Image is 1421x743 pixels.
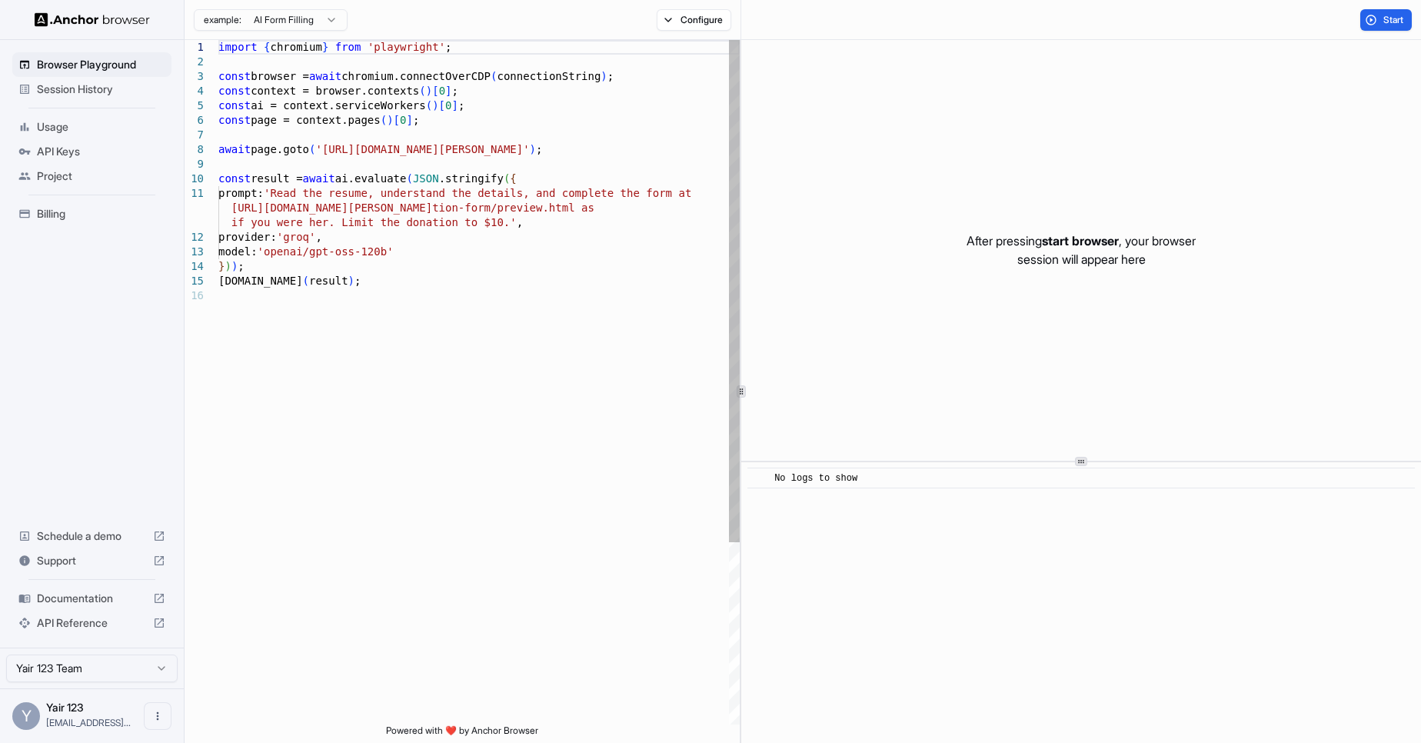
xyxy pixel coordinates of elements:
div: Billing [12,202,171,226]
span: browser = [251,70,309,82]
span: } [322,41,328,53]
div: 13 [185,245,204,259]
span: await [309,70,341,82]
span: ; [238,260,244,272]
span: { [264,41,270,53]
span: start browser [1042,233,1119,248]
span: ; [452,85,458,97]
div: 5 [185,98,204,113]
div: 1 [185,40,204,55]
div: 8 [185,142,204,157]
span: ) [387,114,393,126]
div: 11 [185,186,204,201]
span: Session History [37,82,165,97]
span: { [510,172,516,185]
span: 'openai/gpt-oss-120b' [258,245,394,258]
span: ( [309,143,315,155]
span: ​ [755,471,763,486]
span: example: [204,14,241,26]
span: ) [231,260,238,272]
span: import [218,41,258,53]
span: ( [426,99,432,112]
span: 0 [439,85,445,97]
span: 'groq' [277,231,316,243]
div: 2 [185,55,204,69]
span: Project [37,168,165,184]
div: Session History [12,77,171,102]
button: Open menu [144,702,171,730]
div: 12 [185,230,204,245]
span: ) [432,99,438,112]
span: const [218,99,251,112]
span: from [335,41,361,53]
span: [ [432,85,438,97]
span: ai = context.serviceWorkers [251,99,426,112]
span: ) [530,143,536,155]
div: 3 [185,69,204,84]
span: ] [451,99,458,112]
div: 7 [185,128,204,142]
span: 0 [445,99,451,112]
span: chromium.connectOverCDP [341,70,491,82]
div: API Reference [12,611,171,635]
span: yairasif@gmail.com [46,717,131,728]
span: Yair 123 [46,701,84,714]
span: ; [536,143,542,155]
span: 'Read the resume, understand the details, and comp [264,187,587,199]
span: ai.evaluate [335,172,407,185]
span: ( [419,85,425,97]
span: Billing [37,206,165,222]
span: [ [439,99,445,112]
span: ) [601,70,607,82]
div: Y [12,702,40,730]
span: Powered with ❤️ by Anchor Browser [386,725,538,743]
span: if you were her. Limit the donation to $10.' [231,216,517,228]
span: model: [218,245,258,258]
div: 4 [185,84,204,98]
span: ; [413,114,419,126]
span: chromium [270,41,321,53]
div: 16 [185,288,204,303]
span: ; [458,99,464,112]
span: No logs to show [774,473,857,484]
span: Start [1383,14,1405,26]
span: lete the form at [587,187,691,199]
div: Project [12,164,171,188]
span: [URL][DOMAIN_NAME][PERSON_NAME] [231,202,432,214]
span: const [218,85,251,97]
span: tion-form/preview.html as [432,202,594,214]
span: const [218,114,251,126]
span: connectionString [497,70,601,82]
div: 10 [185,172,204,186]
span: [ [394,114,400,126]
span: Usage [37,119,165,135]
span: API Keys [37,144,165,159]
span: provider: [218,231,277,243]
span: const [218,172,251,185]
div: Support [12,548,171,573]
span: ) [225,260,231,272]
span: ( [504,172,510,185]
span: , [517,216,523,228]
div: 14 [185,259,204,274]
div: API Keys [12,139,171,164]
span: '[URL][DOMAIN_NAME][PERSON_NAME]' [315,143,529,155]
span: result [309,275,348,287]
div: Schedule a demo [12,524,171,548]
div: 6 [185,113,204,128]
div: Documentation [12,586,171,611]
span: await [303,172,335,185]
span: await [218,143,251,155]
span: .stringify [439,172,504,185]
span: Support [37,553,147,568]
img: Anchor Logo [35,12,150,27]
span: ] [406,114,412,126]
span: ) [348,275,354,287]
span: ) [426,85,432,97]
div: Browser Playground [12,52,171,77]
span: 'playwright' [368,41,445,53]
span: , [315,231,321,243]
span: ; [354,275,361,287]
div: 9 [185,157,204,172]
span: context = browser.contexts [251,85,419,97]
